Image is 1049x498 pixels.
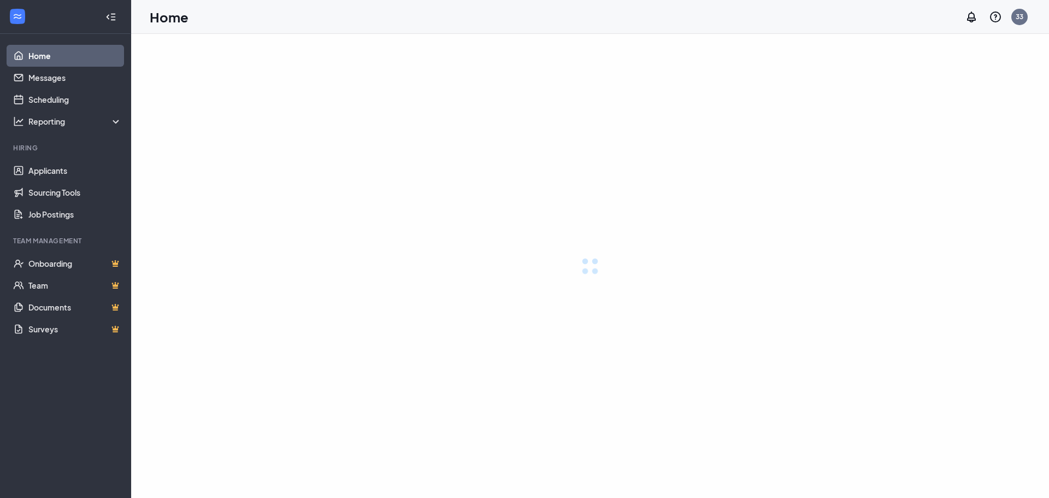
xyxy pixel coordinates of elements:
[105,11,116,22] svg: Collapse
[989,10,1002,24] svg: QuestionInfo
[12,11,23,22] svg: WorkstreamLogo
[13,143,120,153] div: Hiring
[28,45,122,67] a: Home
[28,296,122,318] a: DocumentsCrown
[28,67,122,89] a: Messages
[28,89,122,110] a: Scheduling
[28,203,122,225] a: Job Postings
[28,274,122,296] a: TeamCrown
[28,116,122,127] div: Reporting
[28,181,122,203] a: Sourcing Tools
[28,318,122,340] a: SurveysCrown
[965,10,978,24] svg: Notifications
[28,160,122,181] a: Applicants
[1016,12,1023,21] div: 33
[28,253,122,274] a: OnboardingCrown
[150,8,188,26] h1: Home
[13,116,24,127] svg: Analysis
[13,236,120,245] div: Team Management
